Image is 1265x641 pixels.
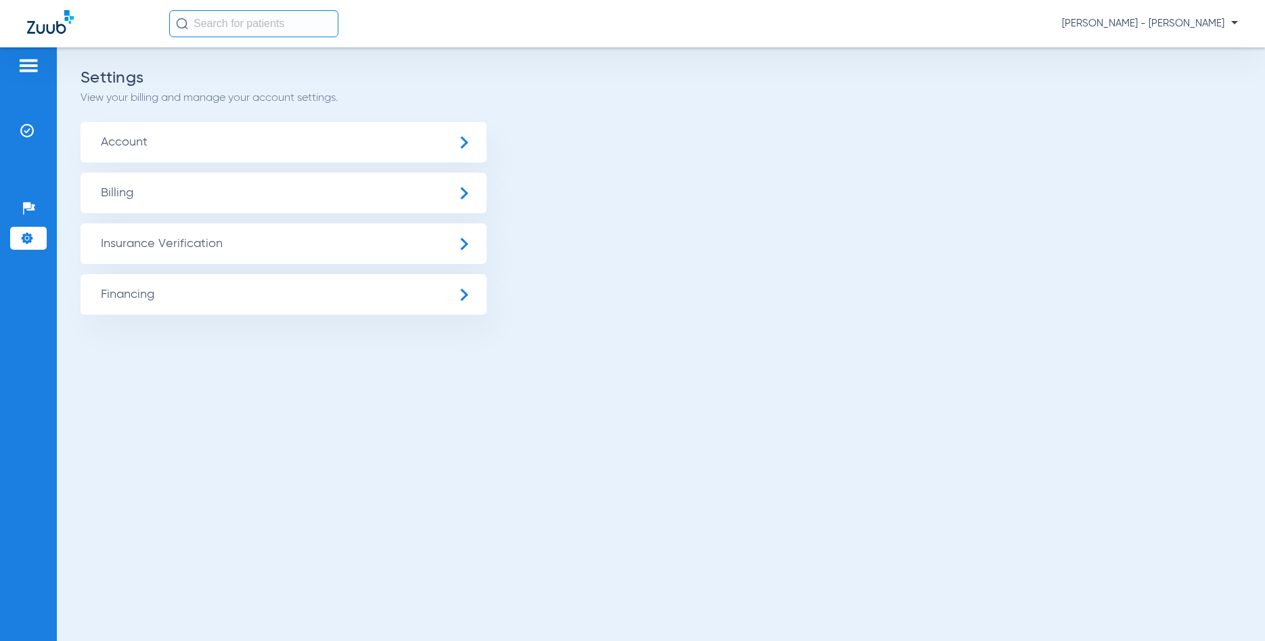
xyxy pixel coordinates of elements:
img: hamburger-icon [18,58,39,74]
input: Search for patients [169,10,338,37]
h2: Settings [81,71,1241,85]
span: Insurance Verification [81,223,487,264]
img: Zuub Logo [27,10,74,34]
span: Account [81,122,487,162]
span: [PERSON_NAME] - [PERSON_NAME] [1062,17,1238,30]
span: Billing [81,173,487,213]
span: Financing [81,274,487,315]
p: View your billing and manage your account settings. [81,91,1241,105]
img: Search Icon [176,18,188,30]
